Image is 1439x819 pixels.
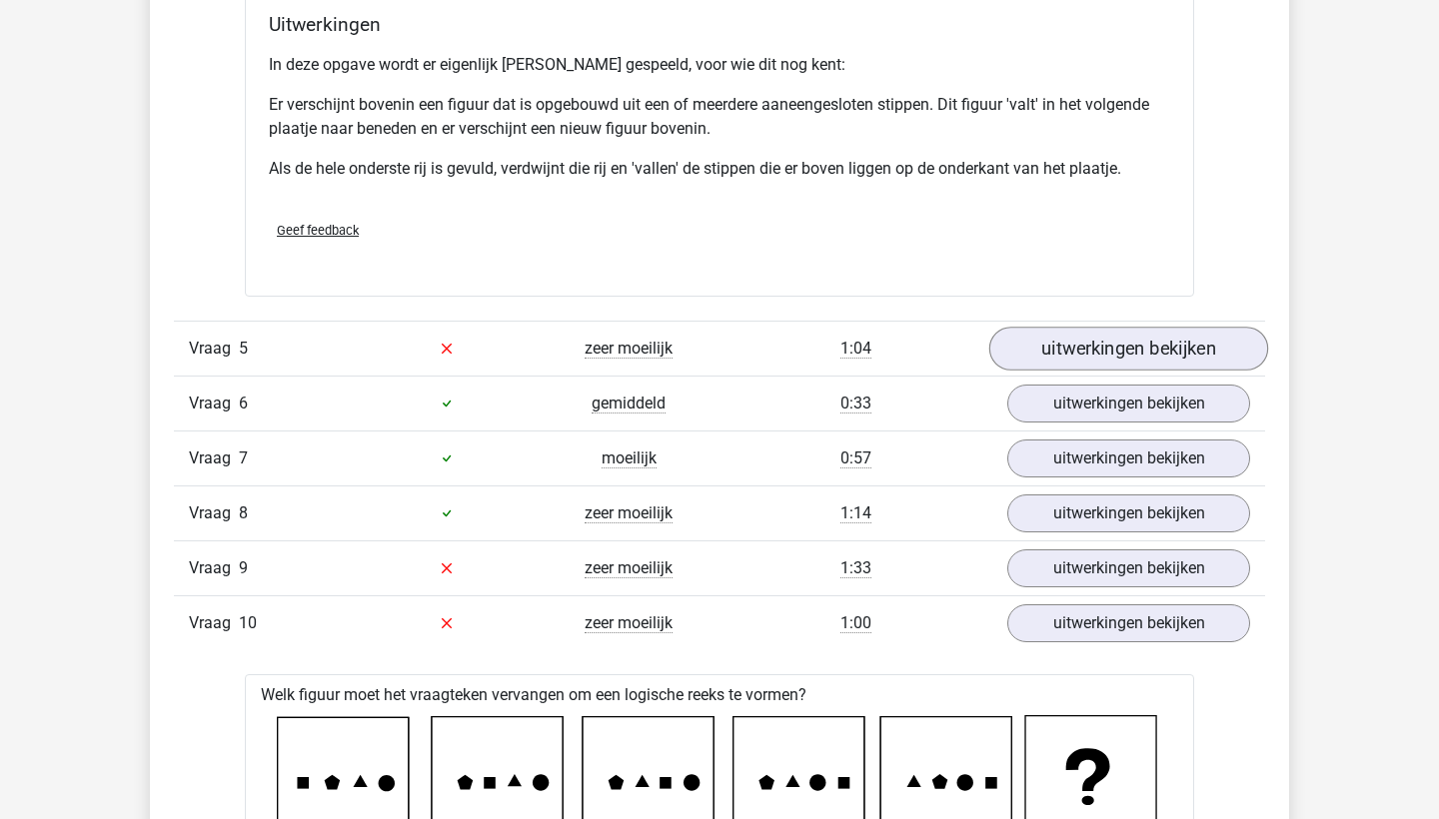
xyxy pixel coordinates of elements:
[239,448,248,467] span: 7
[239,339,248,358] span: 5
[189,501,239,525] span: Vraag
[585,339,673,359] span: zeer moeilijk
[1007,604,1250,642] a: uitwerkingen bekijken
[592,394,666,413] span: gemiddeld
[239,558,248,577] span: 9
[1007,494,1250,532] a: uitwerkingen bekijken
[239,394,248,412] span: 6
[602,448,657,468] span: moeilijk
[269,157,1170,181] p: Als de hele onderste rij is gevuld, verdwijnt die rij en 'vallen' de stippen die er boven liggen ...
[989,327,1268,371] a: uitwerkingen bekijken
[585,503,673,523] span: zeer moeilijk
[189,556,239,580] span: Vraag
[1007,439,1250,477] a: uitwerkingen bekijken
[277,223,359,238] span: Geef feedback
[189,611,239,635] span: Vraag
[840,503,871,523] span: 1:14
[189,337,239,361] span: Vraag
[840,339,871,359] span: 1:04
[585,613,673,633] span: zeer moeilijk
[1007,549,1250,587] a: uitwerkingen bekijken
[1007,385,1250,422] a: uitwerkingen bekijken
[269,93,1170,141] p: Er verschijnt bovenin een figuur dat is opgebouwd uit een of meerdere aaneengesloten stippen. Dit...
[189,446,239,470] span: Vraag
[189,392,239,415] span: Vraag
[840,613,871,633] span: 1:00
[239,503,248,522] span: 8
[269,53,1170,77] p: In deze opgave wordt er eigenlijk [PERSON_NAME] gespeeld, voor wie dit nog kent:
[269,13,1170,36] h4: Uitwerkingen
[840,558,871,578] span: 1:33
[585,558,673,578] span: zeer moeilijk
[840,448,871,468] span: 0:57
[239,613,257,632] span: 10
[840,394,871,413] span: 0:33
